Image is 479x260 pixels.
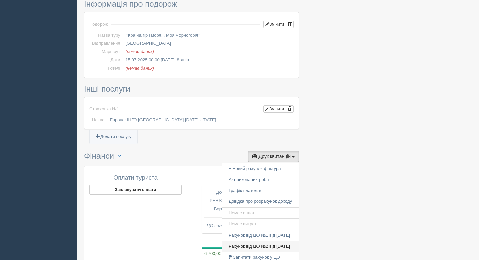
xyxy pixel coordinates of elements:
td: Подорож [89,17,108,31]
td: Назва туру [89,31,123,40]
h4: Оплати туриста [89,175,182,181]
button: Друк квитанцій [248,151,299,162]
td: До сплати ЦО: [202,188,248,197]
td: Страховка № [89,102,119,116]
td: [PERSON_NAME]: [202,197,248,205]
h3: Фінанси [84,151,299,162]
a: + Новий рахунок-фактура [222,163,299,174]
td: «Країна гір і моря... Моя Чорногорія» [123,31,294,40]
a: Рахунок від ЦО №1 від [DATE] [222,230,299,241]
span: Друк квитанцій [258,154,291,159]
td: [GEOGRAPHIC_DATA] [123,39,294,48]
a: Графік платежів [222,185,299,196]
td: Відправлення [89,39,123,48]
a: Додати послугу [90,130,137,144]
button: Змінити [263,21,286,28]
a: Немає оплат [222,208,299,219]
span: 6 700,00 UAH [202,251,232,256]
button: Запланувати оплати [89,185,182,195]
button: Змінити [263,105,286,113]
a: Довідка про розрахунок доходу [222,196,299,207]
h3: Інші послуги [84,85,299,94]
td: Борг перед ЦО: [202,205,248,213]
span: 1 [117,106,119,111]
span: (немає даних) [125,66,154,71]
h4: Розрахунки з ЦО [202,175,294,181]
td: 15.07.2025 00:00 [DATE], 8 днів [123,56,294,64]
td: ЦО сплатив оператору: [202,222,293,230]
td: Назва [89,116,107,124]
span: Немає витрат [229,221,256,226]
td: Готелі [89,64,123,73]
a: Акт виконаних робіт [222,174,299,185]
span: Немає оплат [229,210,255,215]
td: Европа: ІНГО [GEOGRAPHIC_DATA] [DATE] - [DATE] [107,116,294,124]
td: Дати [89,56,123,64]
td: Маршрут [89,48,123,56]
a: Рахунок від ЦО №2 від [DATE] [222,241,299,252]
a: Немає витрат [222,219,299,230]
span: (немає даних) [125,49,154,54]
